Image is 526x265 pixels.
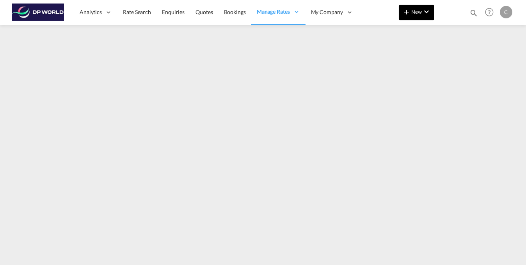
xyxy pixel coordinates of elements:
div: C [500,6,512,18]
span: Enquiries [162,9,185,15]
md-icon: icon-chevron-down [422,7,431,16]
md-icon: icon-plus 400-fg [402,7,411,16]
span: Bookings [224,9,246,15]
span: Quotes [195,9,213,15]
span: My Company [311,8,343,16]
md-icon: icon-magnify [469,9,478,17]
span: Manage Rates [257,8,290,16]
img: c08ca190194411f088ed0f3ba295208c.png [12,4,64,21]
span: New [402,9,431,15]
span: Analytics [80,8,102,16]
div: icon-magnify [469,9,478,20]
span: Rate Search [123,9,151,15]
button: icon-plus 400-fgNewicon-chevron-down [399,5,434,20]
span: Help [483,5,496,19]
div: Help [483,5,500,20]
